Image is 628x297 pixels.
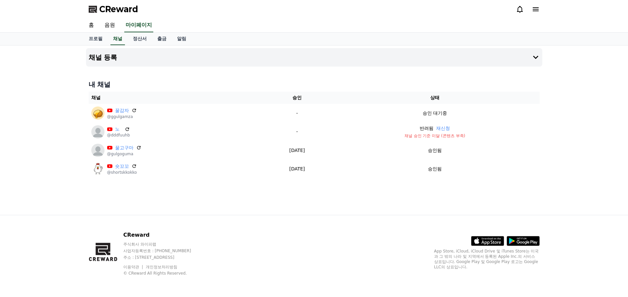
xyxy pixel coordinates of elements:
p: 채널 승인 기준 미달 (콘텐츠 부족) [333,133,537,138]
p: @dddfuuhb [107,133,130,138]
a: 알림 [172,33,192,45]
p: 승인됨 [428,147,442,154]
p: 승인됨 [428,165,442,172]
h4: 내 채널 [89,80,540,89]
p: App Store, iCloud, iCloud Drive 및 iTunes Store는 미국과 그 밖의 나라 및 지역에서 등록된 Apple Inc.의 서비스 상표입니다. Goo... [434,249,540,270]
p: [DATE] [267,165,328,172]
p: @shortskkokko [107,170,137,175]
p: - [267,110,328,117]
p: 사업자등록번호 : [PHONE_NUMBER] [123,248,204,253]
a: 마이페이지 [124,18,153,32]
th: 상태 [330,92,539,104]
a: 채널 [110,33,125,45]
p: 승인 대기중 [423,110,447,117]
a: 정산서 [128,33,152,45]
a: 숏꼬꼬 [115,163,129,170]
p: 주소 : [STREET_ADDRESS] [123,255,204,260]
p: @gulgoguma [107,151,141,157]
a: 꿀고구마 [115,144,134,151]
h4: 채널 등록 [89,54,117,61]
p: @ggulgamza [107,114,137,119]
p: - [267,128,328,135]
img: 꿀감자 [91,106,105,120]
p: 주식회사 와이피랩 [123,242,204,247]
button: 채널 등록 [86,48,542,67]
a: 출금 [152,33,172,45]
a: 꿀감자 [115,107,129,114]
img: 노 [91,125,105,138]
p: [DATE] [267,147,328,154]
a: 홈 [83,18,99,32]
p: CReward [123,231,204,239]
th: 승인 [264,92,330,104]
img: 꿀고구마 [91,144,105,157]
a: 개인정보처리방침 [146,265,177,269]
a: 노 [115,126,122,133]
a: CReward [89,4,138,15]
p: © CReward All Rights Reserved. [123,271,204,276]
img: 숏꼬꼬 [91,162,105,175]
a: 프로필 [83,33,108,45]
a: 이용약관 [123,265,144,269]
th: 채널 [89,92,264,104]
button: 재신청 [436,125,450,132]
span: CReward [99,4,138,15]
a: 음원 [99,18,120,32]
p: 반려됨 [420,125,434,132]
